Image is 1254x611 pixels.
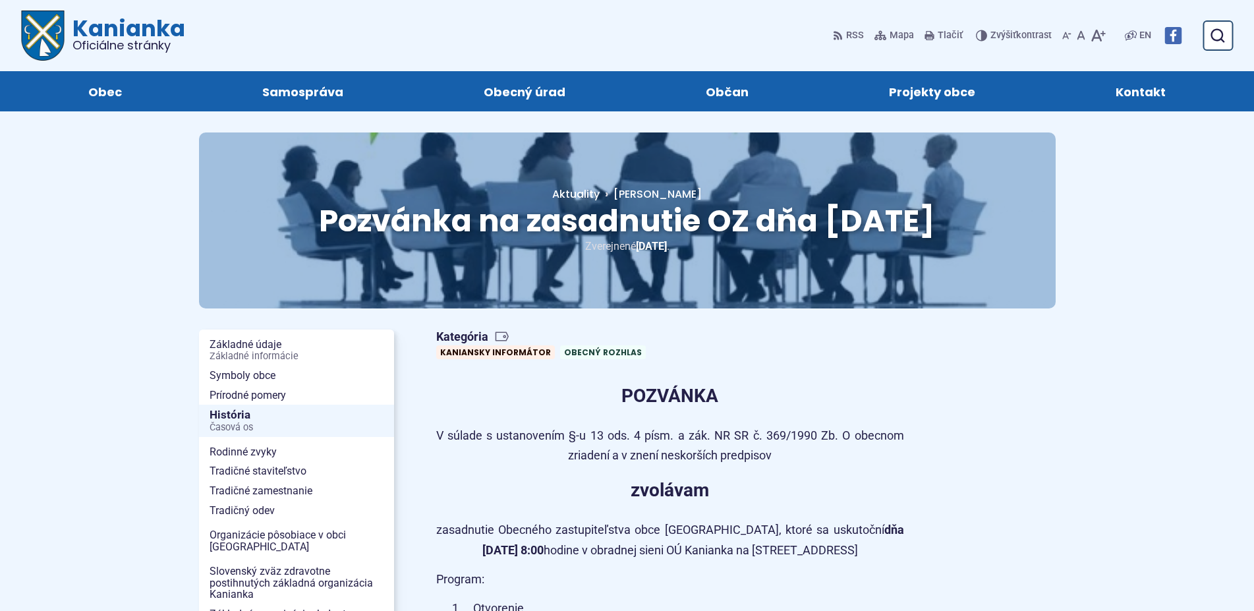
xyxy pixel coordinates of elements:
span: Mapa [890,28,914,44]
button: Tlačiť [922,22,965,49]
p: zasadnutie Obecného zastupiteľstva obce [GEOGRAPHIC_DATA], ktoré sa uskutoční hodine v obradnej s... [436,520,904,560]
span: História [210,405,384,437]
a: Samospráva [206,71,401,111]
button: Zvýšiťkontrast [976,22,1054,49]
span: [DATE] [636,240,667,252]
strong: POZVÁNKA [621,385,718,407]
span: Obecný úrad [484,71,565,111]
span: Symboly obce [210,366,384,386]
a: Obecný rozhlas [560,345,646,359]
span: kontrast [990,30,1052,42]
button: Nastaviť pôvodnú veľkosť písma [1074,22,1088,49]
span: Časová os [210,422,384,433]
a: Obec [32,71,179,111]
span: Tradičné zamestnanie [210,481,384,501]
a: Tradičné staviteľstvo [199,461,394,481]
span: Tradičné staviteľstvo [210,461,384,481]
a: HistóriaČasová os [199,405,394,437]
span: Samospráva [262,71,343,111]
a: RSS [833,22,867,49]
a: Kontakt [1058,71,1222,111]
span: Oficiálne stránky [72,40,185,51]
span: Zvýšiť [990,30,1016,41]
span: Pozvánka na zasadnutie OZ dňa [DATE] [319,200,935,242]
span: Občan [706,71,749,111]
span: Projekty obce [889,71,975,111]
a: Rodinné zvyky [199,442,394,462]
span: Slovenský zväz zdravotne postihnutých základná organizácia Kanianka [210,562,384,604]
span: Kategória [436,330,651,345]
a: Logo Kanianka, prejsť na domovskú stránku. [21,11,185,61]
img: Prejsť na Facebook stránku [1164,27,1182,44]
a: Aktuality [552,187,600,202]
a: Symboly obce [199,366,394,386]
a: Prírodné pomery [199,386,394,405]
a: Základné údajeZákladné informácie [199,335,394,366]
p: Zverejnené . [241,237,1013,255]
span: Základné údaje [210,335,384,366]
a: Obecný úrad [427,71,623,111]
strong: dňa [DATE] 8:00 [482,523,904,557]
span: RSS [846,28,864,44]
a: Mapa [872,22,917,49]
p: V súlade s ustanovením §-u 13 ods. 4 písm. a zák. NR SR č. 369/1990 Zb. O obecnom zriadení a v zn... [436,426,904,466]
span: EN [1139,28,1151,44]
span: Tradičný odev [210,501,384,521]
span: Tlačiť [938,30,963,42]
p: Program: [436,569,904,590]
span: Kanianka [65,17,185,51]
a: [PERSON_NAME] [600,187,702,202]
a: Tradičné zamestnanie [199,481,394,501]
span: Prírodné pomery [210,386,384,405]
a: Občan [649,71,806,111]
span: Základné informácie [210,351,384,362]
a: Projekty obce [832,71,1032,111]
span: Kontakt [1116,71,1166,111]
img: Prejsť na domovskú stránku [21,11,65,61]
span: [PERSON_NAME] [613,187,702,202]
a: Slovenský zväz zdravotne postihnutých základná organizácia Kanianka [199,562,394,604]
a: Organizácie pôsobiace v obci [GEOGRAPHIC_DATA] [199,525,394,556]
span: Organizácie pôsobiace v obci [GEOGRAPHIC_DATA] [210,525,384,556]
strong: zvolávam [631,479,709,501]
a: Tradičný odev [199,501,394,521]
span: Rodinné zvyky [210,442,384,462]
button: Zmenšiť veľkosť písma [1060,22,1074,49]
span: Obec [88,71,122,111]
button: Zväčšiť veľkosť písma [1088,22,1108,49]
a: EN [1137,28,1154,44]
a: Kaniansky informátor [436,345,555,359]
